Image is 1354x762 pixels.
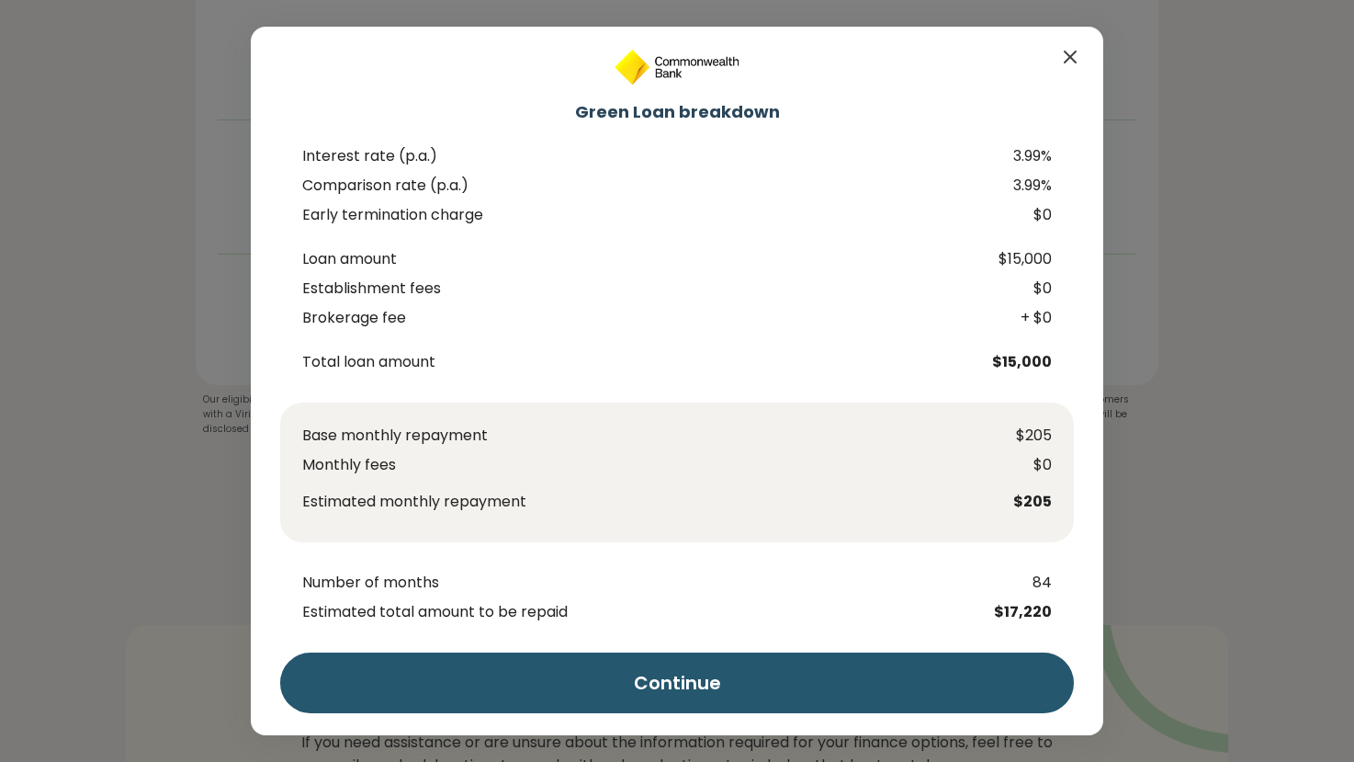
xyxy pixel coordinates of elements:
span: $205 [960,491,1052,513]
span: $0 [960,454,1052,476]
span: $15,000 [982,248,1074,270]
span: Estimated monthly repayment [302,491,960,513]
span: $17,220 [982,601,1074,623]
span: 84 [982,572,1074,594]
h2: Green Loan breakdown [280,100,1074,123]
span: $15,000 [982,351,1074,373]
span: $205 [960,425,1052,447]
span: $0 [982,278,1074,300]
button: Continue [280,653,1074,713]
span: Establishment fees [302,278,982,300]
span: 3.99% [982,175,1074,197]
span: Total loan amount [302,351,982,373]
span: Base monthly repayment [302,425,960,447]
span: Brokerage fee [302,307,982,329]
span: Comparison rate (p.a.) [302,175,982,197]
span: Loan amount [302,248,982,270]
span: Interest rate (p.a.) [302,145,982,167]
img: Lender Logo [613,49,741,85]
span: 3.99% [982,145,1074,167]
span: Estimated total amount to be repaid [302,601,982,623]
button: Close [1059,45,1081,68]
span: Number of months [302,572,982,594]
span: + $0 [982,307,1074,329]
span: Early termination charge [302,204,982,226]
span: Monthly fees [302,454,960,476]
span: $0 [982,204,1074,226]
